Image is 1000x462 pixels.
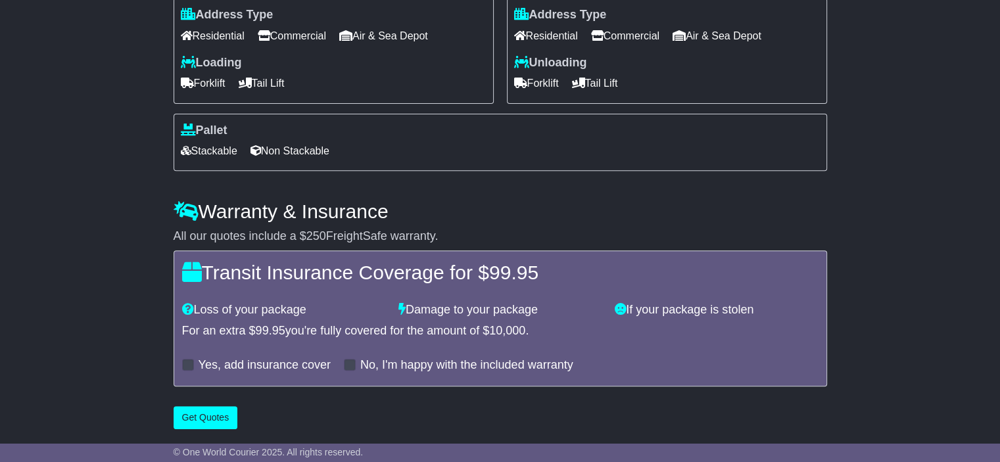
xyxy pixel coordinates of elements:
button: Get Quotes [174,406,238,429]
span: 99.95 [256,324,285,337]
span: 10,000 [489,324,525,337]
div: Loss of your package [176,303,392,317]
span: © One World Courier 2025. All rights reserved. [174,447,364,457]
span: Commercial [591,26,659,46]
span: 99.95 [489,262,538,283]
span: Forklift [514,73,559,93]
span: Commercial [258,26,326,46]
span: Tail Lift [572,73,618,93]
span: Residential [181,26,245,46]
div: Damage to your package [392,303,608,317]
h4: Warranty & Insurance [174,200,827,222]
h4: Transit Insurance Coverage for $ [182,262,819,283]
label: Address Type [514,8,607,22]
div: If your package is stolen [608,303,824,317]
label: No, I'm happy with the included warranty [360,358,573,373]
label: Yes, add insurance cover [199,358,331,373]
span: Forklift [181,73,226,93]
div: For an extra $ you're fully covered for the amount of $ . [182,324,819,338]
span: Air & Sea Depot [339,26,428,46]
span: Non Stackable [250,141,329,161]
label: Address Type [181,8,274,22]
span: Air & Sea Depot [673,26,761,46]
span: Stackable [181,141,237,161]
label: Unloading [514,56,587,70]
div: All our quotes include a $ FreightSafe warranty. [174,229,827,244]
span: Residential [514,26,578,46]
span: 250 [306,229,326,243]
label: Loading [181,56,242,70]
label: Pallet [181,124,227,138]
span: Tail Lift [239,73,285,93]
